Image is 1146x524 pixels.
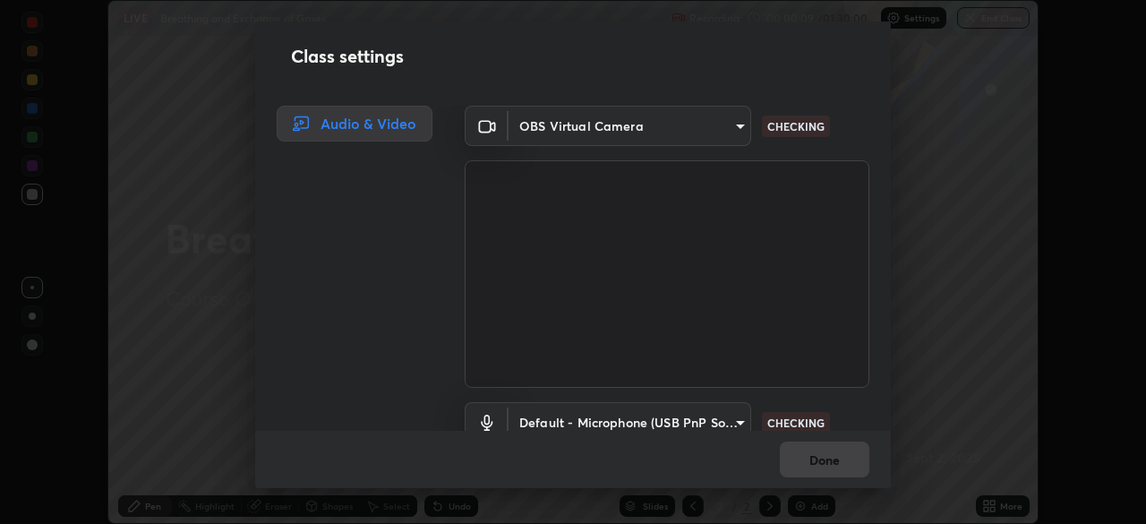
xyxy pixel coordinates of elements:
div: OBS Virtual Camera [509,106,751,146]
p: CHECKING [767,415,825,431]
div: OBS Virtual Camera [509,402,751,442]
div: Audio & Video [277,106,432,142]
h2: Class settings [291,43,404,70]
p: CHECKING [767,118,825,134]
